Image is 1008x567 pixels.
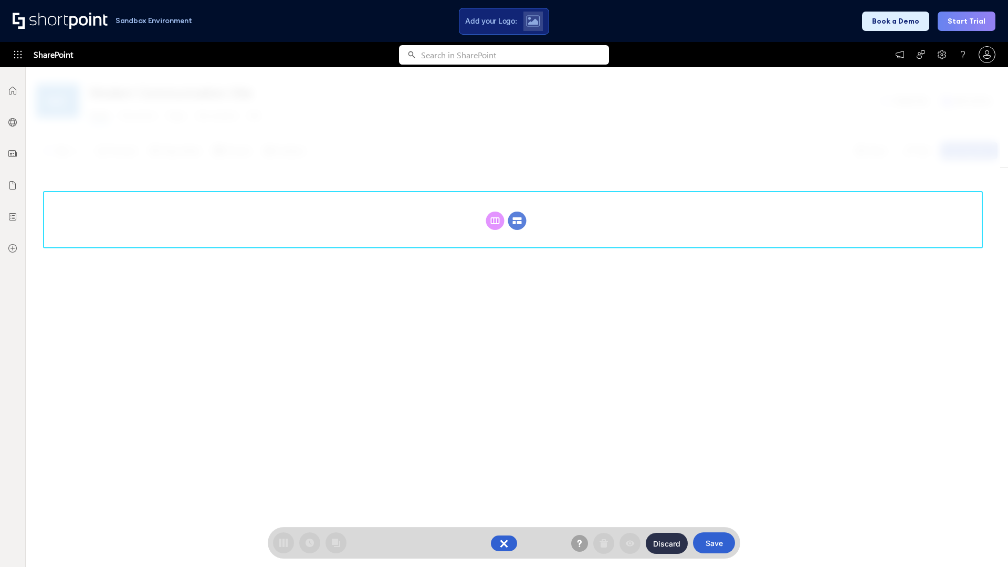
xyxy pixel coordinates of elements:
iframe: Chat Widget [955,517,1008,567]
button: Discard [646,533,688,554]
input: Search in SharePoint [421,45,609,65]
button: Book a Demo [862,12,929,31]
button: Start Trial [938,12,995,31]
img: Upload logo [526,15,540,27]
span: Add your Logo: [465,16,517,26]
button: Save [693,532,735,553]
span: SharePoint [34,42,73,67]
h1: Sandbox Environment [115,18,192,24]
